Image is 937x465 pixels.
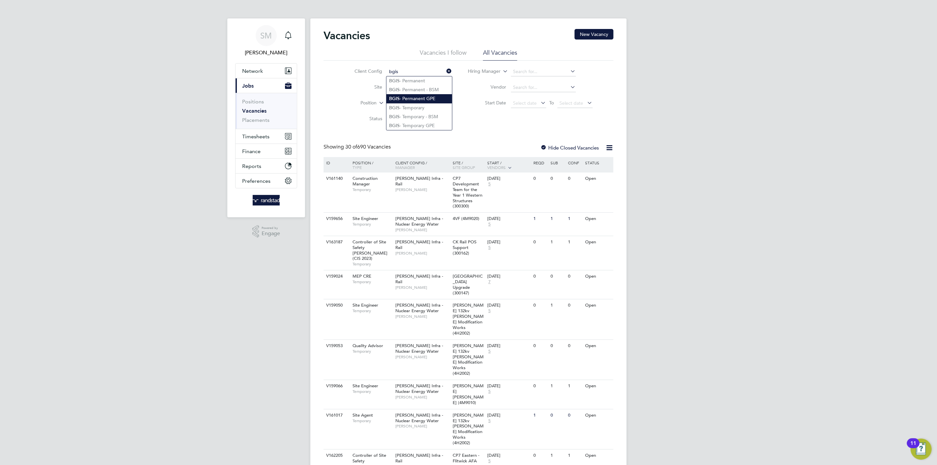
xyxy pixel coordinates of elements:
[487,245,492,251] span: 5
[386,94,452,103] li: - Permanent GPE
[353,343,383,348] span: Quality Advisor
[487,279,492,285] span: 7
[584,409,612,422] div: Open
[236,129,297,144] button: Timesheets
[549,213,566,225] div: 1
[487,413,530,418] div: [DATE]
[453,165,475,170] span: Site Group
[353,418,392,424] span: Temporary
[236,64,297,78] button: Network
[453,273,483,296] span: [GEOGRAPHIC_DATA] Upgrade (300147)
[262,231,280,236] span: Engage
[532,450,549,462] div: 0
[511,83,576,92] input: Search for...
[386,121,452,130] li: - Temporary GPE
[353,216,378,221] span: Site Engineer
[353,187,392,192] span: Temporary
[532,299,549,312] div: 0
[549,450,566,462] div: 1
[353,412,373,418] span: Site Agent
[566,270,583,283] div: 0
[395,285,450,290] span: [PERSON_NAME]
[548,98,556,107] span: To
[242,68,263,74] span: Network
[253,195,280,205] img: randstad-logo-retina.png
[453,216,480,221] span: 4VF (4M9020)
[584,173,612,185] div: Open
[575,29,613,40] button: New Vacancy
[453,302,484,336] span: [PERSON_NAME] 132kv [PERSON_NAME] Modification Works (4H2002)
[584,157,612,168] div: Status
[566,299,583,312] div: 0
[325,157,348,168] div: ID
[325,299,348,312] div: V159050
[353,261,392,267] span: Temporary
[566,236,583,248] div: 1
[468,84,506,90] label: Vendor
[395,273,443,285] span: [PERSON_NAME] Infra - Rail
[325,409,348,422] div: V161017
[549,299,566,312] div: 1
[549,380,566,392] div: 1
[453,239,477,256] span: CK Rail POS Support (300162)
[487,418,492,424] span: 5
[584,270,612,283] div: Open
[325,340,348,352] div: V159053
[486,157,532,174] div: Start /
[487,222,492,227] span: 5
[395,165,415,170] span: Manager
[566,340,583,352] div: 0
[487,389,492,395] span: 5
[389,123,400,128] b: BGIS
[395,302,443,314] span: [PERSON_NAME] Infra - Nuclear Energy Water
[353,349,392,354] span: Temporary
[325,450,348,462] div: V162205
[395,176,443,187] span: [PERSON_NAME] Infra - Rail
[324,29,370,42] h2: Vacancies
[395,395,450,400] span: [PERSON_NAME]
[325,236,348,248] div: V163187
[549,157,566,168] div: Sub
[325,380,348,392] div: V159066
[389,96,400,101] b: BGIS
[584,450,612,462] div: Open
[353,308,392,314] span: Temporary
[236,93,297,129] div: Jobs
[353,239,387,261] span: Controller of Site Safety [PERSON_NAME] (CIS 2023)
[236,78,297,93] button: Jobs
[242,117,270,123] a: Placements
[487,343,530,349] div: [DATE]
[487,181,492,187] span: 5
[511,67,576,76] input: Search for...
[395,412,443,424] span: [PERSON_NAME] Infra - Nuclear Energy Water
[353,383,378,389] span: Site Engineer
[345,84,383,90] label: Site
[487,303,530,308] div: [DATE]
[236,174,297,188] button: Preferences
[451,157,486,173] div: Site /
[584,299,612,312] div: Open
[242,98,264,105] a: Positions
[395,251,450,256] span: [PERSON_NAME]
[566,409,583,422] div: 0
[453,343,484,376] span: [PERSON_NAME] 132kv [PERSON_NAME] Modification Works (4H2002)
[242,178,270,184] span: Preferences
[584,236,612,248] div: Open
[532,236,549,248] div: 0
[345,116,383,122] label: Status
[386,76,452,85] li: - Permanent
[345,144,357,150] span: 30 of
[566,213,583,225] div: 1
[395,187,450,192] span: [PERSON_NAME]
[532,270,549,283] div: 0
[487,453,530,458] div: [DATE]
[325,173,348,185] div: V161140
[242,83,254,89] span: Jobs
[353,389,392,394] span: Temporary
[487,216,530,222] div: [DATE]
[487,239,530,245] div: [DATE]
[566,157,583,168] div: Conf
[227,18,305,217] nav: Main navigation
[353,176,378,187] span: Construction Manager
[386,103,452,112] li: - Temporary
